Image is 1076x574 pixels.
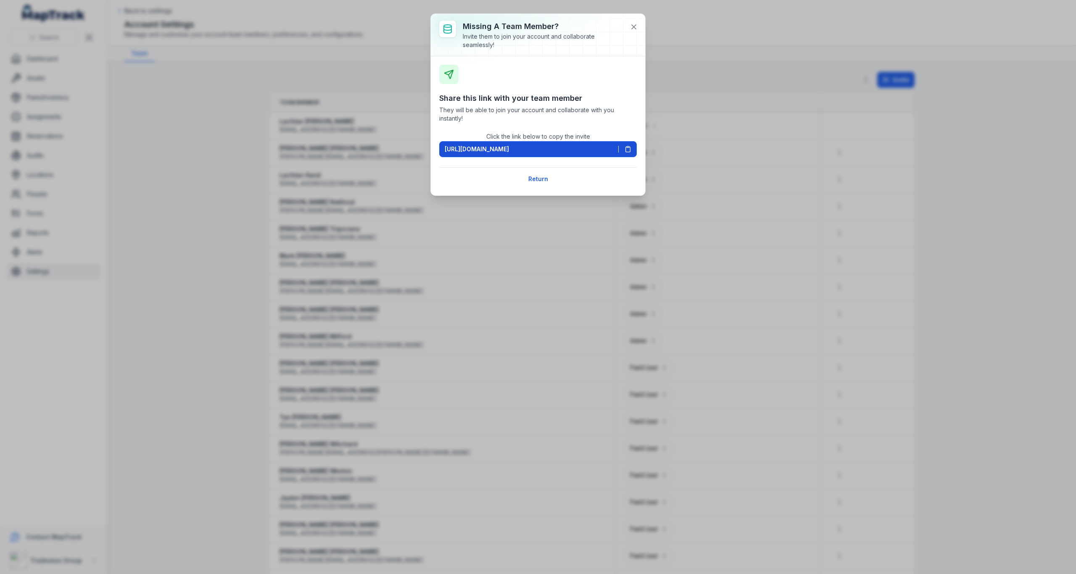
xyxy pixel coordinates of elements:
[439,92,637,104] h3: Share this link with your team member
[445,145,509,153] span: [URL][DOMAIN_NAME]
[439,141,637,157] button: [URL][DOMAIN_NAME]
[523,171,554,187] button: Return
[463,21,623,32] h3: Missing a team member?
[486,133,590,140] span: Click the link below to copy the invite
[439,106,637,123] span: They will be able to join your account and collaborate with you instantly!
[463,32,623,49] div: Invite them to join your account and collaborate seamlessly!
